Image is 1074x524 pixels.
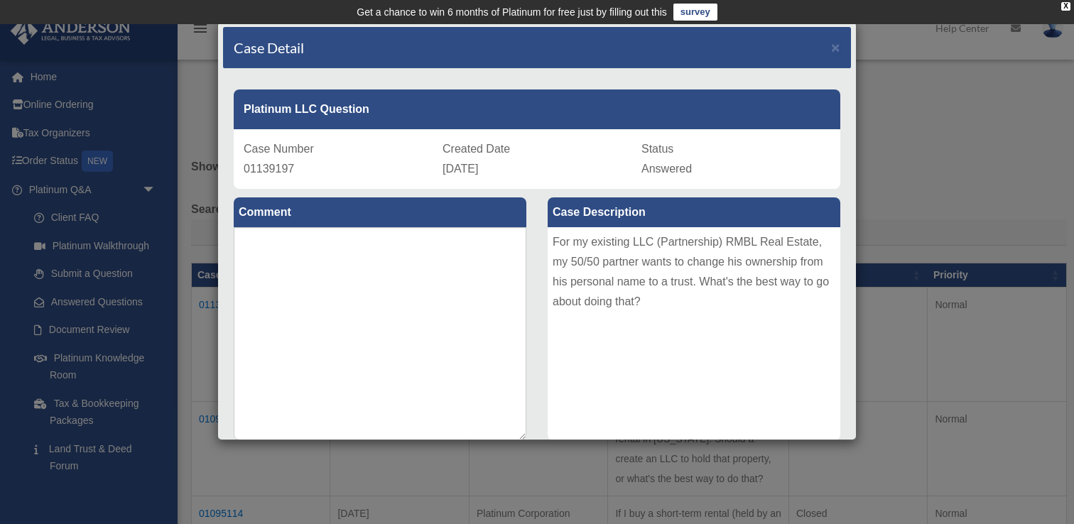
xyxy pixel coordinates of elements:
[443,163,478,175] span: [DATE]
[548,197,840,227] label: Case Description
[831,39,840,55] span: ×
[234,197,526,227] label: Comment
[234,89,840,129] div: Platinum LLC Question
[244,163,294,175] span: 01139197
[673,4,717,21] a: survey
[357,4,667,21] div: Get a chance to win 6 months of Platinum for free just by filling out this
[641,163,692,175] span: Answered
[244,143,314,155] span: Case Number
[831,40,840,55] button: Close
[443,143,510,155] span: Created Date
[641,143,673,155] span: Status
[548,227,840,440] div: For my existing LLC (Partnership) RMBL Real Estate, my 50/50 partner wants to change his ownershi...
[234,38,304,58] h4: Case Detail
[1061,2,1070,11] div: close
